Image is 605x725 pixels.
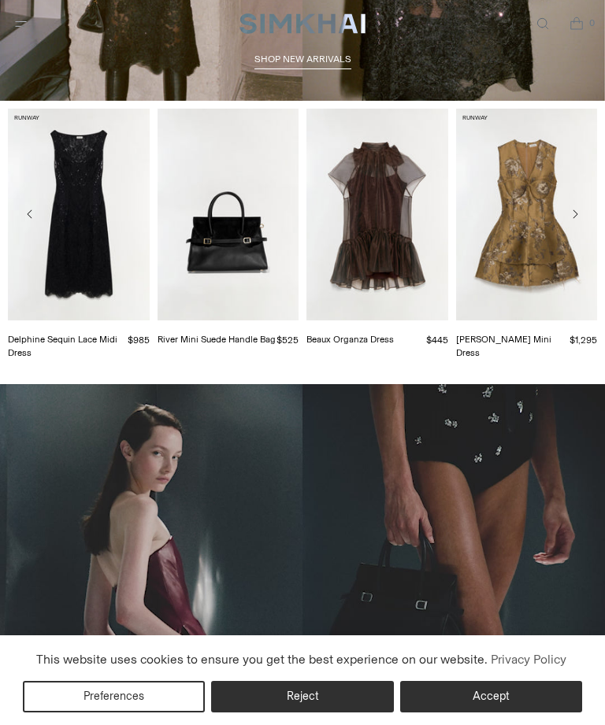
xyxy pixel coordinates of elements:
[400,681,582,712] button: Accept
[561,200,589,228] button: Move to next carousel slide
[239,13,366,35] a: SIMKHAI
[211,681,393,712] button: Reject
[526,8,559,40] a: Open search modal
[23,681,205,712] button: Preferences
[254,54,351,65] span: shop new arrivals
[5,8,37,40] button: Open menu modal
[560,8,592,40] a: Open cart modal
[254,54,351,69] a: shop new arrivals
[36,652,488,667] span: This website uses cookies to ensure you get the best experience on our website.
[456,334,551,358] a: [PERSON_NAME] Mini Dress
[306,334,394,345] a: Beaux Organza Dress
[16,200,44,228] button: Move to previous carousel slide
[488,648,568,671] a: Privacy Policy (opens in a new tab)
[8,334,117,358] a: Delphine Sequin Lace Midi Dress
[585,16,599,30] span: 0
[158,334,276,345] a: River Mini Suede Handle Bag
